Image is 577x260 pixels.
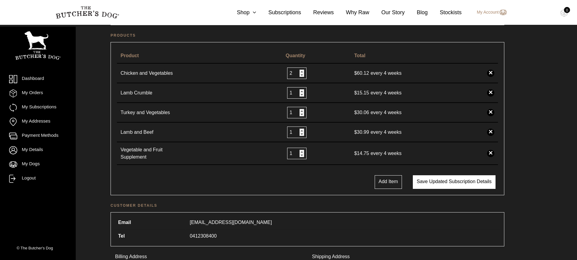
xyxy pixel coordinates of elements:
[115,254,303,259] h3: Billing Address
[282,48,350,64] th: Quantity
[114,216,185,229] th: Email
[428,8,462,17] a: Stockists
[354,110,357,115] span: $
[301,8,334,17] a: Reviews
[354,151,370,156] span: 14.75
[121,109,181,116] a: Turkey and Vegetables
[354,90,357,95] span: $
[121,70,181,77] a: Chicken and Vegetables
[111,202,504,209] h2: Customer details
[9,175,67,183] a: Logout
[350,48,483,64] th: Total
[369,8,405,17] a: Our Story
[564,7,570,13] div: 0
[350,123,483,142] td: every 4 weeks
[15,31,61,60] img: TBD_Portrait_Logo_White.png
[9,132,67,140] a: Payment Methods
[312,254,500,259] h3: Shipping Address
[121,129,181,136] a: Lamb and Beef
[9,146,67,154] a: My Details
[354,130,357,135] span: $
[354,130,370,135] span: 30.99
[256,8,301,17] a: Subscriptions
[487,109,494,116] a: ×
[9,160,67,169] a: My Dogs
[560,9,568,17] img: TBD_Cart-Empty.png
[487,150,494,157] a: ×
[471,9,506,16] a: My Account
[114,229,185,242] th: Tel
[354,151,357,156] span: $
[186,229,500,242] td: 0412308400
[9,75,67,83] a: Dashboard
[111,32,504,38] h2: Products
[405,8,428,17] a: Blog
[350,83,483,103] td: every 4 weeks
[186,216,500,229] td: [EMAIL_ADDRESS][DOMAIN_NAME]
[413,175,496,189] button: Save updated subscription details
[9,118,67,126] a: My Addresses
[487,70,494,77] a: ×
[121,146,181,161] a: Vegetable and Fruit Supplement
[225,8,256,17] a: Shop
[117,48,282,64] th: Product
[9,104,67,112] a: My Subscriptions
[354,90,370,95] span: 15.15
[354,71,357,76] span: $
[350,142,483,165] td: every 4 weeks
[375,175,402,189] button: Add Item
[334,8,369,17] a: Why Raw
[350,103,483,123] td: every 4 weeks
[354,71,370,76] span: 60.12
[350,64,483,83] td: every 4 weeks
[121,89,181,97] a: Lamb Crumble
[487,89,494,97] a: ×
[354,110,370,115] span: 30.06
[487,129,494,136] a: ×
[9,89,67,97] a: My Orders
